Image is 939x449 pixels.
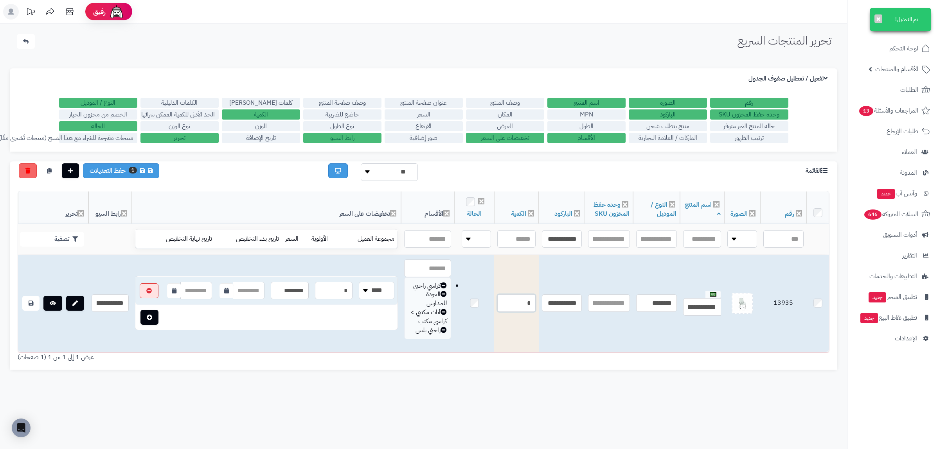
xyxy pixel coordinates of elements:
[785,209,794,218] a: رقم
[869,292,886,302] span: جديد
[129,167,137,174] span: 1
[902,250,917,261] span: التقارير
[88,191,132,224] th: رابط السيو
[902,147,917,157] span: العملاء
[547,98,626,108] label: اسم المنتج
[868,292,917,302] span: تطبيق المتجر
[18,191,88,224] th: تحرير
[385,109,463,120] label: السعر
[685,200,721,218] a: اسم المنتج
[869,271,917,282] span: التطبيقات والخدمات
[408,281,447,290] div: كراسي راحتي
[308,230,339,249] td: الأولوية
[710,121,788,131] label: حالة المنتج الغير متوفر
[408,290,447,308] div: العودة للمدارس
[140,121,219,131] label: نوع الوزن
[140,98,219,108] label: الكلمات الدليلية
[710,98,788,108] label: رقم
[109,4,124,20] img: ai-face.png
[858,105,918,116] span: المراجعات والأسئلة
[876,188,917,199] span: وآتس آب
[132,191,401,224] th: تخفيضات على السعر
[547,109,626,120] label: MPN
[852,246,934,265] a: التقارير
[222,109,300,120] label: الكمية
[140,109,219,120] label: الحد الأدنى للكمية الممكن شرائها
[83,163,159,178] a: حفظ التعديلات
[303,109,381,120] label: خاضع للضريبة
[303,121,381,131] label: نوع الطول
[12,353,424,362] div: عرض 1 إلى 1 من 1 (1 صفحات)
[594,200,630,218] a: وحده حفظ المخزون SKU
[408,326,447,335] div: راحتي بلس
[303,98,381,108] label: وصف صفحة المنتج
[401,191,454,224] th: الأقسام
[852,184,934,203] a: وآتس آبجديد
[651,200,676,218] a: النوع / الموديل
[629,98,707,108] label: الصورة
[710,133,788,143] label: ترتيب الظهور
[222,121,300,131] label: الوزن
[629,121,707,131] label: منتج يتطلب شحن
[852,143,934,161] a: العملاء
[875,64,918,75] span: الأقسام والمنتجات
[511,209,526,218] a: الكمية
[870,8,931,31] div: تم التعديل!
[852,329,934,348] a: الإعدادات
[852,163,934,182] a: المدونة
[282,230,309,249] td: السعر
[140,133,219,143] label: تحرير
[408,308,447,326] div: أثاث مكتبي > كراسي مكتب
[467,209,482,218] a: الحالة
[883,229,917,240] span: أدوات التسويق
[385,121,463,131] label: الارتفاع
[852,39,934,58] a: لوحة التحكم
[806,167,829,175] h3: القائمة
[629,109,707,120] label: الباركود
[748,75,829,82] h3: تفعيل / تعطليل صفوف الجدول
[852,101,934,120] a: المراجعات والأسئلة13
[339,230,398,249] td: مجموعة العميل
[466,98,544,108] label: وصف المنتج
[12,419,31,437] div: Open Intercom Messenger
[852,308,934,327] a: تطبيق نقاط البيعجديد
[21,4,40,21] a: تحديثات المنصة
[547,121,626,131] label: الطول
[385,98,463,108] label: عنوان صفحة المنتج
[215,230,282,249] td: تاريخ بدء التخفيض
[547,133,626,143] label: الأقسام
[59,121,137,131] label: الحالة
[852,205,934,224] a: السلات المتروكة646
[860,312,917,323] span: تطبيق نقاط البيع
[222,98,300,108] label: كلمات [PERSON_NAME]
[93,7,106,16] span: رفيق
[303,133,381,143] label: رابط السيو
[863,209,918,220] span: السلات المتروكة
[710,292,716,297] img: العربية
[144,230,215,249] td: تاريخ نهاية التخفيض
[59,98,137,108] label: النوع / الموديل
[852,122,934,141] a: طلبات الإرجاع
[730,209,748,218] a: الصورة
[554,209,572,218] a: الباركود
[889,43,918,54] span: لوحة التحكم
[852,225,934,244] a: أدوات التسويق
[877,189,895,199] span: جديد
[895,333,917,344] span: الإعدادات
[738,34,831,47] h1: تحرير المنتجات السريع
[710,109,788,120] label: وحده حفظ المخزون SKU
[900,84,918,95] span: الطلبات
[59,133,137,143] label: منتجات مقترحة للشراء مع هذا المنتج (منتجات تُشترى معًا)
[887,126,918,137] span: طلبات الإرجاع
[629,133,707,143] label: الماركات / العلامة التجارية
[900,167,917,178] span: المدونة
[20,232,84,247] button: تصفية
[466,109,544,120] label: المكان
[874,14,882,23] button: ×
[760,255,807,352] td: 13935
[466,121,544,131] label: العرض
[852,288,934,306] a: تطبيق المتجرجديد
[385,133,463,143] label: صور إضافية
[864,209,881,220] span: 646
[860,313,878,323] span: جديد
